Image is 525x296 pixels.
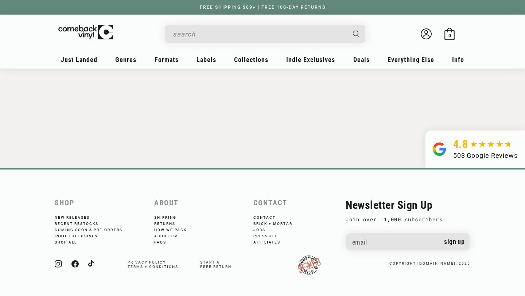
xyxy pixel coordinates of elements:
[55,226,132,232] a: Coming Soon & Pre-Orders
[55,232,108,238] a: Indie Exclusives
[253,238,290,245] a: Affiliates
[200,260,232,269] a: Start afree return
[154,199,246,207] h2: About
[253,199,346,207] h2: Contact
[253,232,287,238] a: Press Kit
[439,233,470,250] button: Sign up
[453,151,518,160] div: 503 Google Reviews
[197,56,216,63] span: Labels
[61,56,97,63] span: Just Landed
[453,138,468,151] span: 4.8
[297,256,321,274] img: RSDPledgeSigned-updated.png
[346,233,470,252] input: Email
[165,25,365,43] div: Search
[253,220,302,226] a: Brick + Mortar
[154,238,176,245] a: FAQs
[154,220,185,226] a: Returns
[253,215,285,220] a: Contact
[155,56,179,63] span: Formats
[58,25,113,40] img: ComebackVinyl.com
[452,56,464,63] span: Info
[55,238,87,245] a: Shop All
[154,226,197,232] a: How We Pack
[55,220,108,226] a: Recent Restocks
[286,56,335,63] span: Indie Exclusives
[433,138,446,160] img: Group.svg
[253,226,275,232] a: Jobs
[388,56,434,63] span: Everything Else
[128,265,178,269] a: Terms + Conditions
[346,199,470,211] h2: Newsletter Sign Up
[192,5,333,10] a: FREE SHIPPING $89+ | FREE 100-DAY RETURNS
[55,215,100,220] a: New Releases
[470,141,512,148] img: star5.svg
[154,215,186,220] a: Shipping
[389,261,470,265] small: copyright [DOMAIN_NAME], 2025
[154,232,187,238] a: About CV
[346,215,470,224] p: Join over 11,000 subscribers
[55,199,147,207] h2: Shop
[353,56,370,63] span: Deals
[347,25,366,43] button: Search
[448,33,451,38] span: 0
[234,56,268,63] span: Collections
[425,131,525,168] a: 4.8 503 Google Reviews
[200,260,232,269] span: Start a free return
[115,56,136,63] span: Genres
[128,260,166,264] a: Privacy Policy
[173,27,346,42] input: search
